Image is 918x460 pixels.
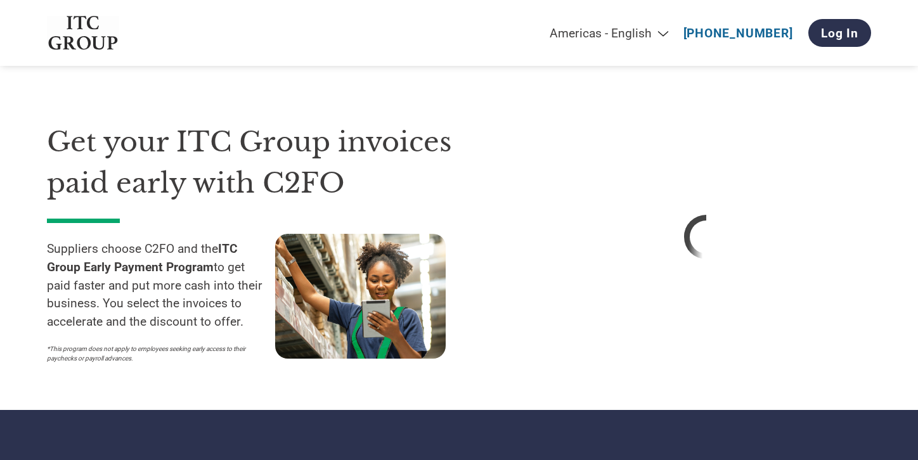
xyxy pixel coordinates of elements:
p: *This program does not apply to employees seeking early access to their paychecks or payroll adva... [47,344,262,363]
img: supply chain worker [275,234,446,359]
a: Log In [808,19,871,47]
a: [PHONE_NUMBER] [683,26,793,41]
strong: ITC Group Early Payment Program [47,241,238,274]
img: ITC Group [47,16,119,51]
h1: Get your ITC Group invoices paid early with C2FO [47,122,503,203]
p: Suppliers choose C2FO and the to get paid faster and put more cash into their business. You selec... [47,240,275,331]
